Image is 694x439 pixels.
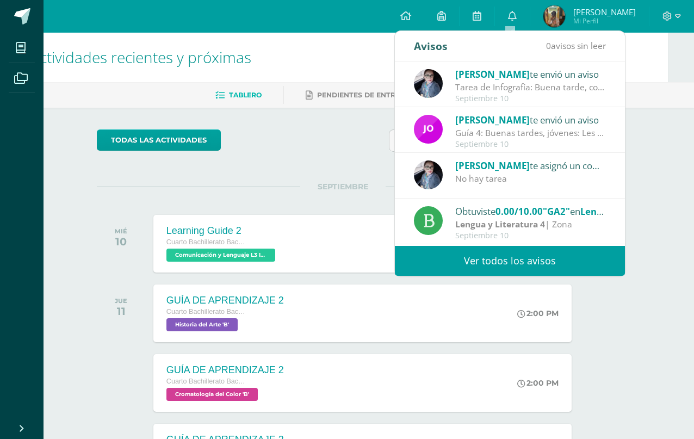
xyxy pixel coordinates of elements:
[455,94,606,103] div: Septiembre 10
[580,205,677,218] span: Lengua y Literatura 4
[455,218,606,231] div: | Zona
[229,91,262,99] span: Tablero
[166,225,278,237] div: Learning Guide 2
[300,182,386,191] span: SEPTIEMBRE
[414,160,443,189] img: 702136d6d401d1cd4ce1c6f6778c2e49.png
[455,114,530,126] span: [PERSON_NAME]
[455,140,606,149] div: Septiembre 10
[389,130,588,151] input: Busca una actividad próxima aquí...
[455,231,606,240] div: Septiembre 10
[115,305,127,318] div: 11
[517,378,559,388] div: 2:00 PM
[166,318,238,331] span: Historia del Arte 'B'
[97,129,221,151] a: todas las Actividades
[495,205,543,218] span: 0.00/10.00
[455,159,530,172] span: [PERSON_NAME]
[517,308,559,318] div: 2:00 PM
[414,115,443,144] img: 6614adf7432e56e5c9e182f11abb21f1.png
[306,86,410,104] a: Pendientes de entrega
[455,113,606,127] div: te envió un aviso
[455,158,606,172] div: te asignó un comentario en 'GA2' para 'Lengua y Literatura 4'
[455,68,530,81] span: [PERSON_NAME]
[115,235,127,248] div: 10
[455,204,606,218] div: Obtuviste en
[455,218,545,230] strong: Lengua y Literatura 4
[543,205,570,218] span: "GA2"
[166,388,258,401] span: Cromatología del Color 'B'
[455,127,606,139] div: Guía 4: Buenas tardes, jóvenes: Les recuerdo que aún hay grupos pendientes de entregar su trabajo...
[546,40,551,52] span: 0
[573,7,636,17] span: [PERSON_NAME]
[166,238,248,246] span: Cuarto Bachillerato Bachillerato en CCLL con Orientación en Diseño Gráfico
[115,297,127,305] div: JUE
[166,308,248,316] span: Cuarto Bachillerato Bachillerato en CCLL con Orientación en Diseño Gráfico
[166,249,275,262] span: Comunicación y Lenguaje L3 Inglés 'B'
[395,246,625,276] a: Ver todos los avisos
[166,378,248,385] span: Cuarto Bachillerato Bachillerato en CCLL con Orientación en Diseño Gráfico
[215,86,262,104] a: Tablero
[455,67,606,81] div: te envió un aviso
[414,31,448,61] div: Avisos
[573,16,636,26] span: Mi Perfil
[543,5,565,27] img: f1fa2f27fd1c328a2a43e8cbfda09add.png
[546,40,606,52] span: avisos sin leer
[166,295,284,306] div: GUÍA DE APRENDIZAJE 2
[414,69,443,98] img: 702136d6d401d1cd4ce1c6f6778c2e49.png
[455,172,606,185] div: No hay tarea
[455,81,606,94] div: Tarea de Infografía: Buena tarde, con preocupación he notado que algunos alumnos no están entrega...
[166,364,284,376] div: GUÍA DE APRENDIZAJE 2
[317,91,410,99] span: Pendientes de entrega
[30,47,251,67] span: Actividades recientes y próximas
[115,227,127,235] div: MIÉ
